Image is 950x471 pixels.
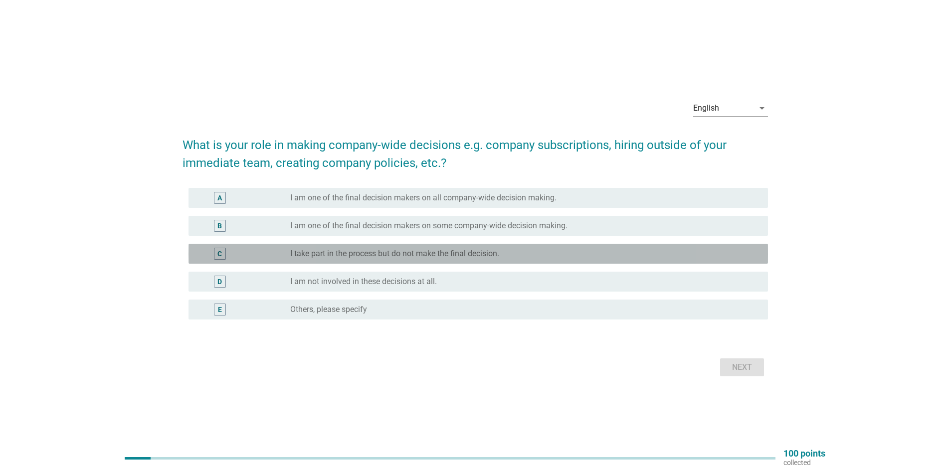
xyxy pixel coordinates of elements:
[290,305,367,314] label: Others, please specify
[217,220,222,231] div: B
[693,104,719,113] div: English
[290,249,499,259] label: I take part in the process but do not make the final decision.
[783,458,825,467] p: collected
[217,276,222,287] div: D
[217,192,222,203] div: A
[756,102,768,114] i: arrow_drop_down
[217,248,222,259] div: C
[290,221,568,231] label: I am one of the final decision makers on some company-wide decision making.
[218,304,222,314] div: E
[183,126,768,172] h2: What is your role in making company-wide decisions e.g. company subscriptions, hiring outside of ...
[783,449,825,458] p: 100 points
[290,193,557,203] label: I am one of the final decision makers on all company-wide decision making.
[290,277,437,287] label: I am not involved in these decisions at all.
